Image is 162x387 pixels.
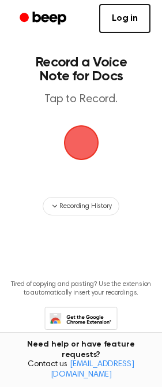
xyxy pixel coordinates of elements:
[9,280,153,297] p: Tired of copying and pasting? Use the extension to automatically insert your recordings.
[21,92,141,107] p: Tap to Record.
[43,197,119,215] button: Recording History
[59,201,111,211] span: Recording History
[21,55,141,83] h1: Record a Voice Note for Docs
[99,4,150,33] a: Log in
[51,360,134,379] a: [EMAIL_ADDRESS][DOMAIN_NAME]
[7,360,155,380] span: Contact us
[12,8,77,30] a: Beep
[64,125,99,160] img: Beep Logo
